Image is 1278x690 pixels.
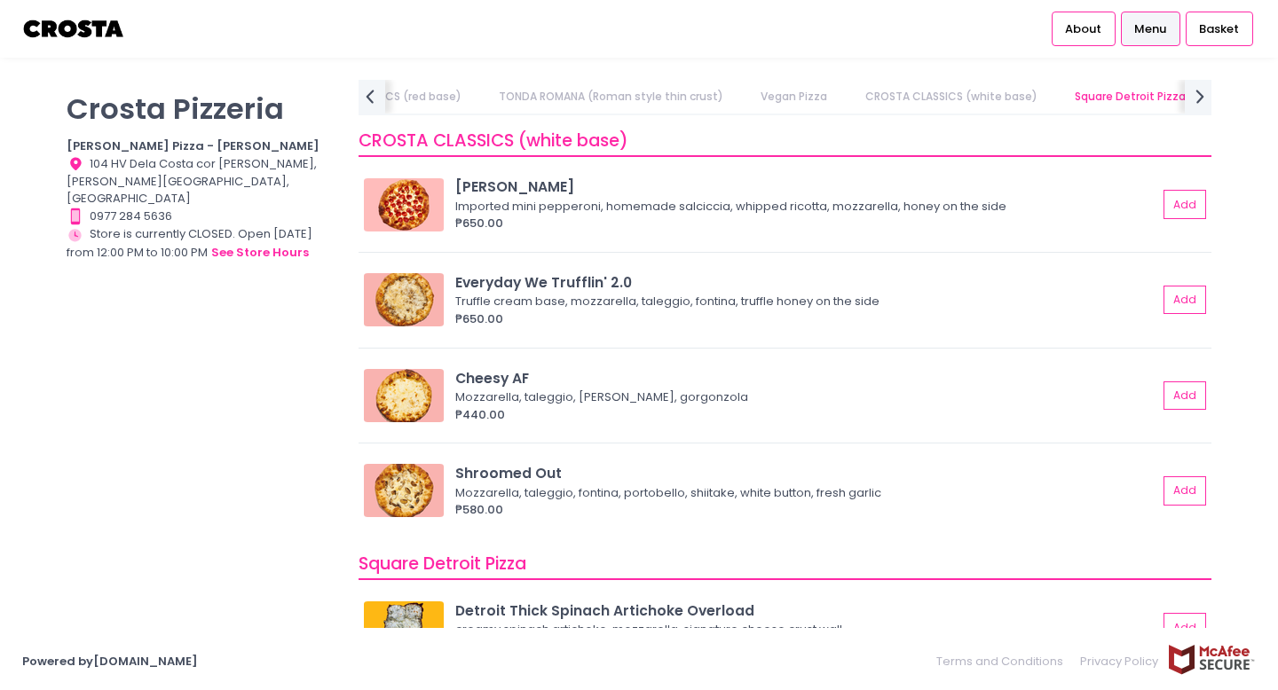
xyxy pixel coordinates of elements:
div: Store is currently CLOSED. Open [DATE] from 12:00 PM to 10:00 PM [67,225,336,263]
div: ₱650.00 [455,310,1157,328]
span: CROSTA CLASSICS (white base) [359,129,628,153]
span: Square Detroit Pizza [359,552,526,576]
img: Shroomed Out [364,464,444,517]
a: About [1052,12,1116,45]
img: mcafee-secure [1167,644,1256,675]
div: Shroomed Out [455,463,1157,483]
img: logo [22,13,126,44]
span: About [1065,20,1101,38]
img: Cheesy AF [364,369,444,422]
div: 104 HV Dela Costa cor [PERSON_NAME], [PERSON_NAME][GEOGRAPHIC_DATA], [GEOGRAPHIC_DATA] [67,155,336,208]
div: creamy spinach artichoke, mozzarella, signature cheese crust wall [455,621,1152,639]
b: [PERSON_NAME] Pizza - [PERSON_NAME] [67,137,319,154]
img: Roni Salciccia [364,178,444,231]
button: Add [1164,286,1206,315]
a: Terms and Conditions [936,644,1072,678]
span: Menu [1134,20,1166,38]
div: ₱650.00 [455,215,1157,232]
div: Everyday We Trufflin' 2.0 [455,272,1157,293]
a: Square Detroit Pizza [1057,80,1203,114]
a: Vegan Pizza [744,80,845,114]
span: Basket [1199,20,1239,38]
button: Add [1164,476,1206,506]
button: Add [1164,381,1206,411]
button: Add [1164,190,1206,219]
div: Imported mini pepperoni, homemade salciccia, whipped ricotta, mozzarella, honey on the side [455,198,1152,216]
a: Menu [1121,12,1180,45]
img: Everyday We Trufflin' 2.0 [364,273,444,326]
div: ₱440.00 [455,406,1157,424]
button: Add [1164,613,1206,642]
div: Truffle cream base, mozzarella, taleggio, fontina, truffle honey on the side [455,293,1152,310]
div: Mozzarella, taleggio, fontina, portobello, shiitake, white button, fresh garlic [455,484,1152,502]
div: Detroit Thick Spinach Artichoke Overload [455,600,1157,621]
div: Mozzarella, taleggio, [PERSON_NAME], gorgonzola [455,388,1152,406]
img: Detroit Thick Spinach Artichoke Overload [364,601,444,655]
a: TONDA ROMANA (Roman style thin crust) [482,80,741,114]
p: Crosta Pizzeria [67,91,336,126]
a: Privacy Policy [1072,644,1168,678]
div: Cheesy AF [455,368,1157,388]
a: Powered by[DOMAIN_NAME] [22,653,198,670]
a: CROSTA CLASSICS (white base) [848,80,1054,114]
button: see store hours [210,243,310,263]
div: ₱580.00 [455,501,1157,519]
div: [PERSON_NAME] [455,176,1157,197]
div: 0977 284 5636 [67,208,336,225]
